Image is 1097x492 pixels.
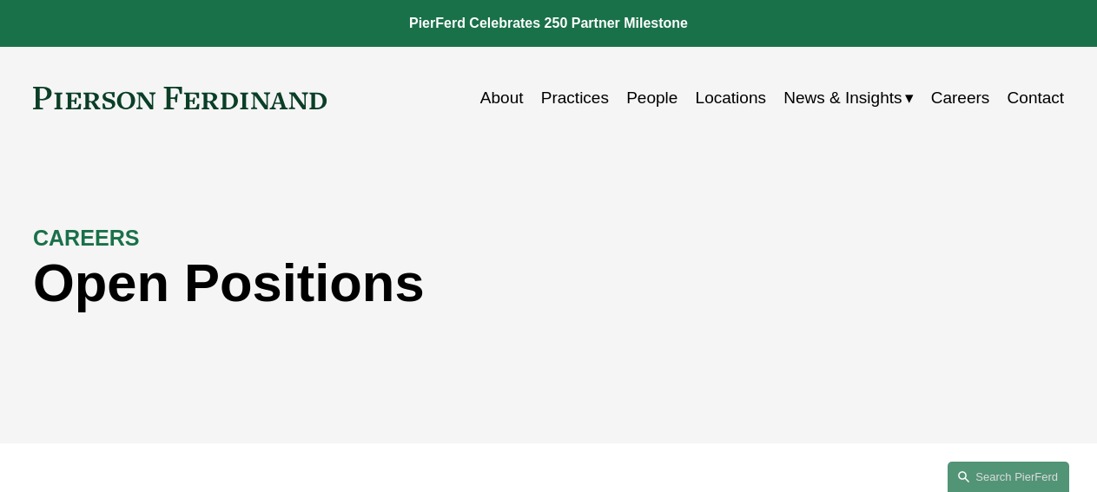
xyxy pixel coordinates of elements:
h1: Open Positions [33,253,806,313]
a: Locations [696,82,766,115]
a: People [626,82,677,115]
a: Practices [541,82,609,115]
a: folder dropdown [783,82,913,115]
a: Contact [1008,82,1065,115]
a: Careers [931,82,990,115]
span: News & Insights [783,83,902,113]
strong: CAREERS [33,226,140,250]
a: About [480,82,524,115]
a: Search this site [948,462,1069,492]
